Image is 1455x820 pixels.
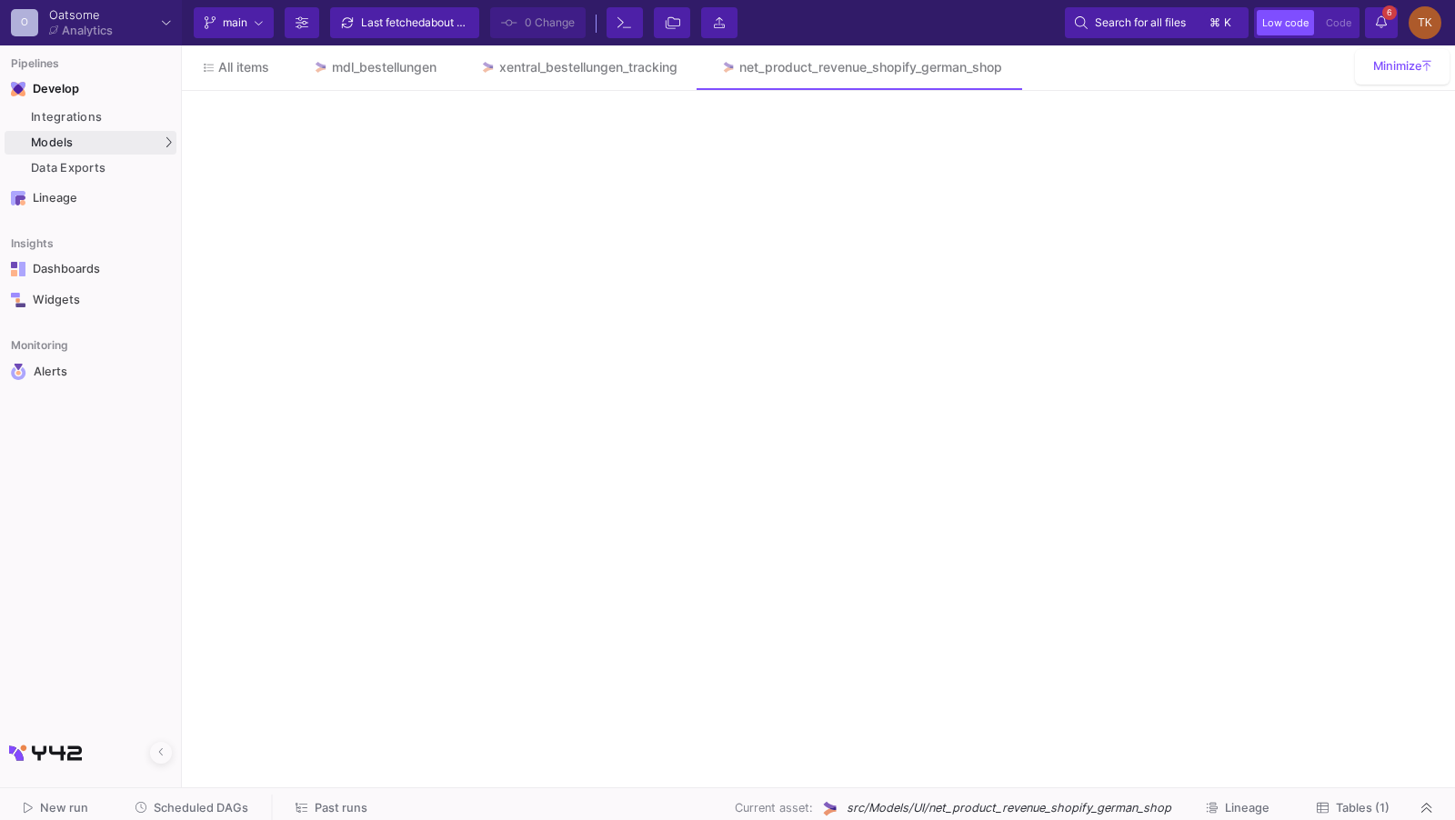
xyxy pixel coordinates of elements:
[1209,12,1220,34] span: ⌘
[11,82,25,96] img: Navigation icon
[1403,6,1441,39] button: TK
[5,285,176,315] a: Navigation iconWidgets
[361,9,470,36] div: Last fetched
[820,799,839,818] img: UI Model
[1320,10,1357,35] button: Code
[33,82,60,96] div: Develop
[218,60,269,75] span: All items
[223,9,247,36] span: main
[49,9,113,21] div: Oatsome
[499,60,677,75] div: xentral_bestellungen_tracking
[33,293,151,307] div: Widgets
[11,9,38,36] div: O
[11,191,25,205] img: Navigation icon
[40,801,88,815] span: New run
[1262,16,1309,29] span: Low code
[1336,801,1390,815] span: Tables (1)
[11,364,26,380] img: Navigation icon
[1326,16,1351,29] span: Code
[332,60,436,75] div: mdl_bestellungen
[1225,801,1269,815] span: Lineage
[5,356,176,387] a: Navigation iconAlerts
[1409,6,1441,39] div: TK
[11,293,25,307] img: Navigation icon
[480,60,496,75] img: Tab icon
[1065,7,1249,38] button: Search for all files⌘k
[5,255,176,284] a: Navigation iconDashboards
[5,105,176,129] a: Integrations
[847,799,1171,816] span: src/Models/UI/net_product_revenue_shopify_german_shop
[5,75,176,104] mat-expansion-panel-header: Navigation iconDevelop
[1382,5,1397,20] span: 6
[425,15,521,29] span: about 21 hours ago
[11,262,25,276] img: Navigation icon
[33,191,151,205] div: Lineage
[315,801,367,815] span: Past runs
[739,60,1002,75] div: net_product_revenue_shopify_german_shop
[33,262,151,276] div: Dashboards
[1257,10,1314,35] button: Low code
[1095,9,1186,36] span: Search for all files
[313,60,328,75] img: Tab icon
[194,7,274,38] button: main
[1204,12,1239,34] button: ⌘k
[330,7,479,38] button: Last fetchedabout 21 hours ago
[5,184,176,213] a: Navigation iconLineage
[1365,7,1398,38] button: 6
[5,156,176,180] a: Data Exports
[1224,12,1231,34] span: k
[31,135,74,150] span: Models
[31,110,172,125] div: Integrations
[721,60,737,75] img: Tab icon
[62,25,113,36] div: Analytics
[154,801,248,815] span: Scheduled DAGs
[31,161,172,175] div: Data Exports
[735,799,813,816] span: Current asset:
[34,364,152,380] div: Alerts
